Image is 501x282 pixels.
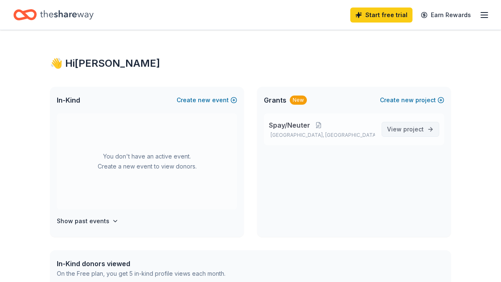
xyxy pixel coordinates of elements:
[177,95,237,105] button: Createnewevent
[387,124,424,134] span: View
[403,126,424,133] span: project
[57,269,225,279] div: On the Free plan, you get 5 in-kind profile views each month.
[269,120,310,130] span: Spay/Neuter
[264,95,286,105] span: Grants
[13,5,94,25] a: Home
[382,122,439,137] a: View project
[350,8,412,23] a: Start free trial
[50,57,451,70] div: 👋 Hi [PERSON_NAME]
[57,216,119,226] button: Show past events
[198,95,210,105] span: new
[57,95,80,105] span: In-Kind
[380,95,444,105] button: Createnewproject
[57,216,109,226] h4: Show past events
[57,259,225,269] div: In-Kind donors viewed
[401,95,414,105] span: new
[290,96,307,105] div: New
[269,132,375,138] p: [GEOGRAPHIC_DATA], [GEOGRAPHIC_DATA]
[416,8,476,23] a: Earn Rewards
[57,113,237,209] div: You don't have an active event. Create a new event to view donors.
